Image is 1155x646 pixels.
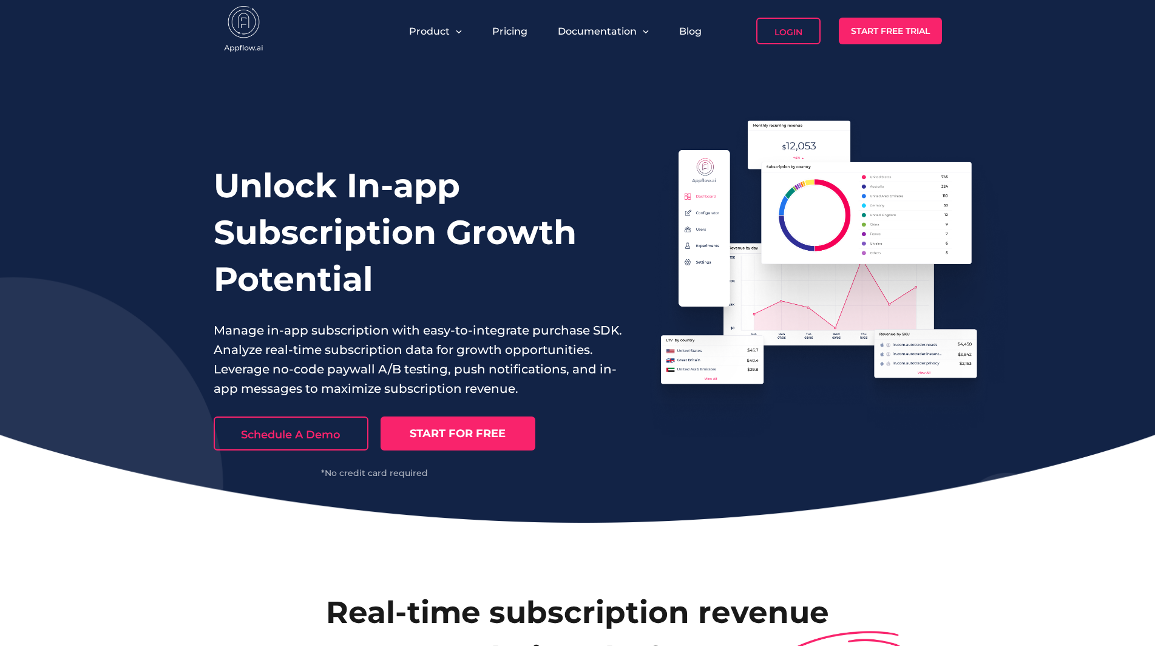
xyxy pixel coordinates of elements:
[558,25,649,37] button: Documentation
[492,25,527,37] a: Pricing
[839,18,942,44] a: Start Free Trial
[214,321,623,398] p: Manage in-app subscription with easy-to-integrate purchase SDK. Analyze real-time subscription da...
[214,416,368,450] a: Schedule A Demo
[409,25,462,37] button: Product
[756,18,821,44] a: Login
[214,162,623,302] h1: Unlock In-app Subscription Growth Potential
[214,6,274,55] img: appflow.ai-logo
[381,416,535,450] a: START FOR FREE
[409,25,450,37] span: Product
[558,25,637,37] span: Documentation
[679,25,702,37] a: Blog
[214,469,535,477] div: *No credit card required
